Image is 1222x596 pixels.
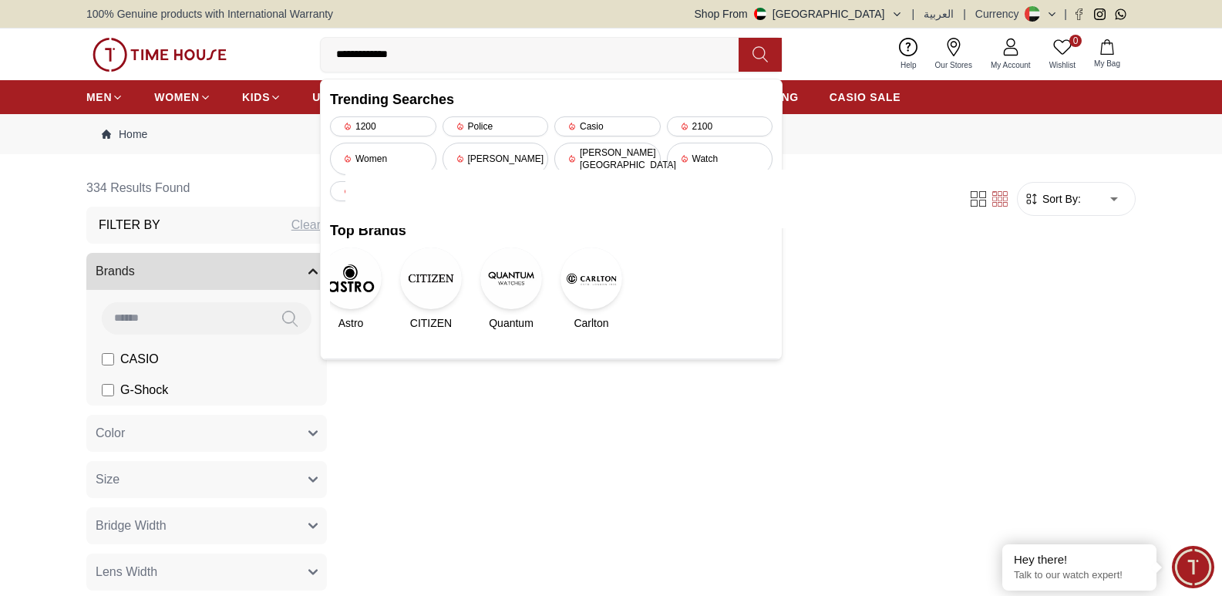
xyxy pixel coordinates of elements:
span: | [963,6,966,22]
button: Brands [86,253,327,290]
div: Currency [975,6,1025,22]
button: Shop From[GEOGRAPHIC_DATA] [695,6,903,22]
a: CarltonCarlton [571,247,612,331]
a: WOMEN [154,83,211,111]
a: CASIO SALE [830,83,901,111]
button: العربية [924,6,954,22]
div: 1200 [330,116,436,136]
span: Bridge Width [96,517,167,535]
nav: Breadcrumb [86,114,1136,154]
span: Carlton [574,315,608,331]
a: CITIZENCITIZEN [410,247,452,331]
a: KIDS [242,83,281,111]
div: Hey there! [1014,552,1145,567]
input: G-Shock [102,384,114,396]
img: Astro [320,247,382,309]
span: Lens Width [96,563,157,581]
div: [PERSON_NAME] [443,143,549,175]
span: UNISEX [312,89,355,105]
span: | [912,6,915,22]
span: Quantum [489,315,534,331]
span: My Account [985,59,1037,71]
div: Police [443,116,549,136]
button: Size [86,461,327,498]
span: Our Stores [929,59,978,71]
div: Clear [291,216,321,234]
div: Casio [554,116,661,136]
div: [PERSON_NAME][GEOGRAPHIC_DATA] [554,143,661,175]
span: Size [96,470,120,489]
div: Women [330,143,436,175]
img: Quantum [480,247,542,309]
h2: Top Brands [330,220,773,241]
span: Wishlist [1043,59,1082,71]
span: Help [894,59,923,71]
span: G-Shock [120,381,168,399]
h6: 334 Results Found [86,170,333,207]
a: MEN [86,83,123,111]
a: Facebook [1073,8,1085,20]
button: Lens Width [86,554,327,591]
div: Chat Widget [1172,546,1214,588]
span: KIDS [242,89,270,105]
img: United Arab Emirates [754,8,766,20]
a: QuantumQuantum [490,247,532,331]
span: WOMEN [154,89,200,105]
button: Bridge Width [86,507,327,544]
span: Sort By: [1039,191,1081,207]
div: Seiko [330,181,436,201]
img: ... [93,38,227,72]
a: Home [102,126,147,142]
span: MEN [86,89,112,105]
p: Talk to our watch expert! [1014,569,1145,582]
img: CITIZEN [400,247,462,309]
a: Whatsapp [1115,8,1126,20]
span: My Bag [1088,58,1126,69]
input: CASIO [102,353,114,365]
span: CITIZEN [410,315,452,331]
button: Sort By: [1024,191,1081,207]
a: Our Stores [926,35,981,74]
button: My Bag [1085,36,1129,72]
a: UNISEX [312,83,367,111]
h3: Filter By [99,216,160,234]
span: CASIO SALE [830,89,901,105]
span: Astro [338,315,364,331]
span: 0 [1069,35,1082,47]
a: Instagram [1094,8,1106,20]
div: 2100 [667,116,773,136]
img: Carlton [561,247,622,309]
a: AstroAstro [330,247,372,331]
h2: Trending Searches [330,89,773,110]
span: Brands [96,262,135,281]
span: CASIO [120,350,159,369]
span: Color [96,424,125,443]
div: Watch [667,143,773,175]
button: Color [86,415,327,452]
a: Help [891,35,926,74]
a: 0Wishlist [1040,35,1085,74]
span: | [1064,6,1067,22]
span: 100% Genuine products with International Warranty [86,6,333,22]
